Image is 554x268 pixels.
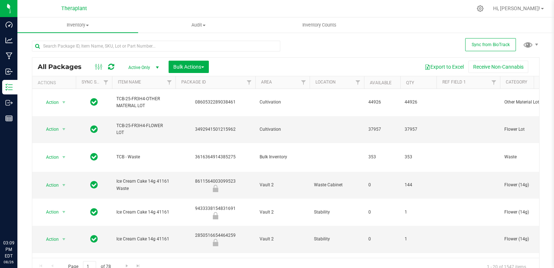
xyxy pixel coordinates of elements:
span: In Sync [90,97,98,107]
iframe: Resource center unread badge [21,209,30,218]
span: Action [40,152,59,162]
span: Ice Cream Cake 14g 41161 Waste [116,178,171,192]
span: select [59,180,69,190]
span: Action [40,124,59,134]
span: TCB-25-FR3H4-OTHER MATERIAL LOT [116,96,171,109]
span: 144 [405,182,432,188]
span: TCB-25-FR3H4-FLOWER LOT [116,122,171,136]
a: Item Name [118,80,141,85]
inline-svg: Manufacturing [5,52,13,60]
a: Inventory Counts [259,17,380,33]
a: Qty [406,80,414,85]
inline-svg: Dashboard [5,21,13,28]
span: 353 [405,154,432,161]
span: Inventory Counts [293,22,346,28]
span: 1 [405,209,432,216]
input: Search Package ID, Item Name, SKU, Lot or Part Number... [32,41,280,52]
span: Stability [314,209,360,216]
a: Package ID [181,80,206,85]
span: Bulk Actions [173,64,204,70]
span: select [59,152,69,162]
span: Inventory [17,22,138,28]
span: select [59,234,69,244]
span: Action [40,207,59,217]
p: 08/26 [3,259,14,265]
a: Area [261,80,272,85]
div: Newly Received [174,239,256,246]
inline-svg: Inbound [5,68,13,75]
a: Filter [352,76,364,89]
a: Sync Status [82,80,109,85]
div: 3492941501215962 [174,126,256,133]
button: Bulk Actions [169,61,209,73]
a: Filter [164,76,175,89]
span: select [59,97,69,107]
div: 2850516654464259 [174,232,256,246]
span: Ice Cream Cake 14g 41161 [116,209,171,216]
a: Filter [488,76,500,89]
div: Newly Received [174,185,256,192]
span: Hi, [PERSON_NAME]! [493,5,540,11]
a: Available [370,80,392,85]
span: 44926 [405,99,432,106]
div: 3616364914385275 [174,154,256,161]
div: Manage settings [476,5,485,12]
span: Sync from BioTrack [472,42,510,47]
span: 37957 [405,126,432,133]
a: Filter [243,76,255,89]
span: In Sync [90,234,98,244]
span: Ice Cream Cake 14g 41161 [116,236,171,243]
button: Receive Non-Cannabis [468,61,528,73]
span: 0 [368,182,396,188]
a: Location [315,80,336,85]
span: 37957 [368,126,396,133]
a: Filter [298,76,310,89]
span: Bulk Inventory [260,154,305,161]
span: Stability [314,236,360,243]
span: All Packages [38,63,89,71]
a: Category [506,80,527,85]
inline-svg: Analytics [5,37,13,44]
span: In Sync [90,124,98,134]
span: Audit [138,22,259,28]
span: 353 [368,154,396,161]
iframe: Resource center [7,210,29,232]
div: Actions [38,80,73,85]
a: Filter [100,76,112,89]
span: Action [40,180,59,190]
inline-svg: Inventory [5,84,13,91]
div: 9433338154831691 [174,205,256,219]
span: Vault 2 [260,236,305,243]
span: Cultivation [260,99,305,106]
span: TCB - Waste [116,154,171,161]
span: Waste Cabinet [314,182,360,188]
span: 44926 [368,99,396,106]
a: Inventory [17,17,138,33]
span: Action [40,97,59,107]
inline-svg: Reports [5,115,13,122]
span: Action [40,234,59,244]
span: In Sync [90,152,98,162]
span: Vault 2 [260,209,305,216]
div: Newly Received [174,212,256,219]
button: Export to Excel [420,61,468,73]
span: select [59,207,69,217]
a: Ref Field 1 [442,80,466,85]
span: select [59,124,69,134]
span: Vault 2 [260,182,305,188]
span: 1 [405,236,432,243]
span: Theraplant [61,5,87,12]
a: Audit [138,17,259,33]
p: 03:09 PM EDT [3,240,14,259]
button: Sync from BioTrack [465,38,516,51]
inline-svg: Outbound [5,99,13,106]
span: Cultivation [260,126,305,133]
div: 8611564003099523 [174,178,256,192]
span: In Sync [90,180,98,190]
span: 0 [368,209,396,216]
span: In Sync [90,207,98,217]
div: 0860532289038461 [174,99,256,106]
span: 0 [368,236,396,243]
